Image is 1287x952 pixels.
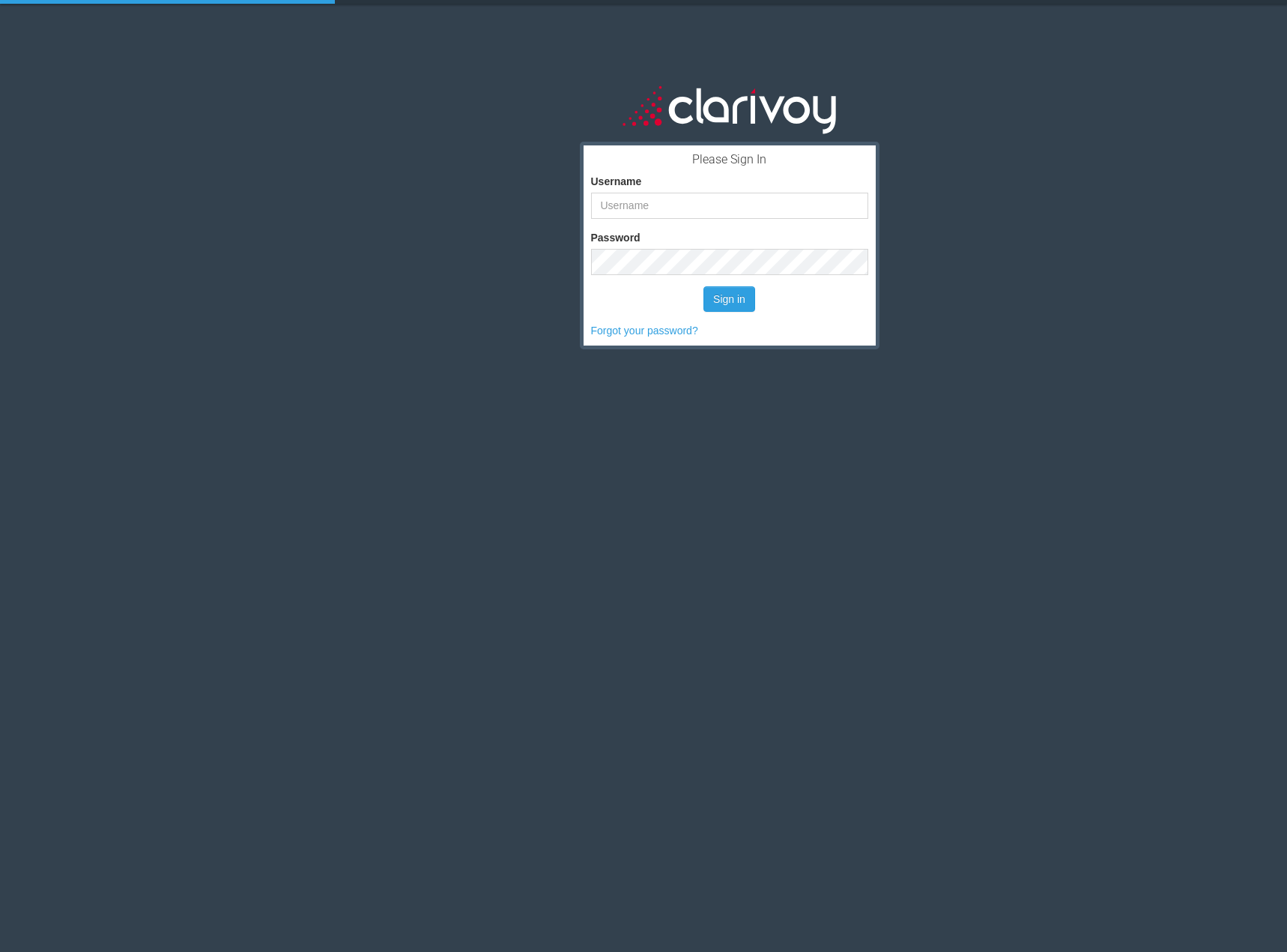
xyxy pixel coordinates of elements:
[591,174,642,189] label: Username
[623,82,836,136] img: clarivoy_whitetext_transbg.svg
[703,286,755,312] button: Sign in
[591,325,698,337] a: Forgot your password?
[591,230,641,245] label: Password
[591,153,868,166] h3: Please Sign In
[591,193,868,219] input: Username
